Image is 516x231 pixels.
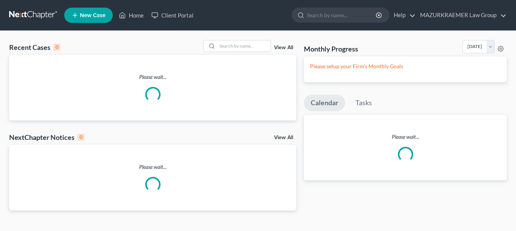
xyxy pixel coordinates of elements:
[78,134,84,141] div: 0
[307,8,377,22] input: Search by name...
[9,163,296,171] p: Please wait...
[274,45,293,50] a: View All
[9,73,296,81] p: Please wait...
[9,133,84,142] div: NextChapter Notices
[390,8,415,22] a: Help
[148,8,197,22] a: Client Portal
[80,13,105,18] span: New Case
[9,43,60,52] div: Recent Cases
[349,95,379,111] a: Tasks
[217,40,271,51] input: Search by name...
[304,44,358,53] h3: Monthly Progress
[115,8,148,22] a: Home
[304,133,507,141] p: Please wait...
[304,95,345,111] a: Calendar
[54,44,60,51] div: 0
[274,135,293,140] a: View All
[416,8,506,22] a: MAZURKRAEMER Law Group
[310,63,501,70] p: Please setup your Firm's Monthly Goals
